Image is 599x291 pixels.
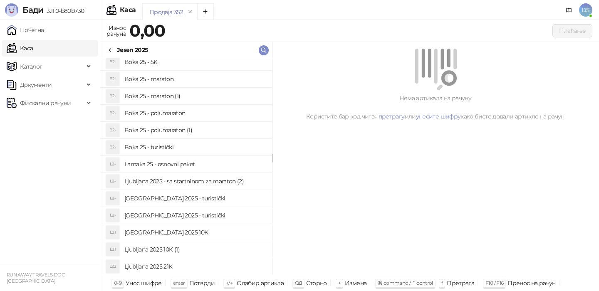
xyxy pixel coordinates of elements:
a: Каса [7,40,33,57]
h4: Boka 25 - 5K [124,55,265,69]
img: Logo [5,3,18,17]
h4: Boka 25 - turistički [124,141,265,154]
h4: Boka 25 - polumaraton (1) [124,123,265,137]
div: B2- [106,55,119,69]
a: унесите шифру [416,113,461,120]
div: B2- [106,89,119,103]
span: f [441,280,443,286]
div: Износ рачуна [105,22,128,39]
div: L2- [106,209,119,222]
span: 3.11.0-b80b730 [43,7,84,15]
span: Фискални рачуни [20,95,71,111]
div: L2- [106,192,119,205]
div: Нема артикала на рачуну. Користите бар код читач, или како бисте додали артикле на рачун. [282,94,589,121]
div: B2- [106,123,119,137]
h4: Ljubljana 2025 - sa startninom za maraton (2) [124,175,265,188]
div: Продаја 352 [149,7,183,17]
span: Бади [22,5,43,15]
div: L21 [106,243,119,256]
div: Пренос на рачун [507,278,555,289]
div: L21 [106,226,119,239]
h4: Boka 25 - maraton [124,72,265,86]
div: Измена [345,278,366,289]
div: Потврди [189,278,215,289]
div: grid [100,58,272,275]
h4: [GEOGRAPHIC_DATA] 2025 10K [124,226,265,239]
span: ↑/↓ [226,280,233,286]
span: + [338,280,341,286]
span: Документи [20,76,52,93]
a: Документација [562,3,576,17]
div: Одабир артикла [237,278,284,289]
h4: Boka 25 - polumaraton [124,106,265,120]
span: ⌘ command / ⌃ control [378,280,433,286]
h4: Larnaka 25 - osnovni paket [124,158,265,171]
span: Каталог [20,58,42,75]
div: Унос шифре [126,278,162,289]
div: Претрага [447,278,474,289]
div: L2- [106,175,119,188]
button: remove [185,8,196,15]
strong: 0,00 [129,20,165,41]
div: B2- [106,106,119,120]
h4: [GEOGRAPHIC_DATA] 2025 - turistički [124,192,265,205]
h4: Ljubljana 2025 21K [124,260,265,273]
span: ⌫ [295,280,302,286]
h4: Boka 25 - maraton (1) [124,89,265,103]
span: enter [173,280,185,286]
a: претрагу [379,113,405,120]
h4: Ljubljana 2025 10K (1) [124,243,265,256]
div: B2- [106,72,119,86]
div: Jesen 2025 [117,45,148,54]
a: Почетна [7,22,44,38]
div: Каса [120,7,136,13]
h4: [GEOGRAPHIC_DATA] 2025 - turistički [124,209,265,222]
span: F10 / F16 [485,280,503,286]
div: L2- [106,158,119,171]
small: RUN AWAY TRAVELS DOO [GEOGRAPHIC_DATA] [7,272,65,284]
span: 0-9 [114,280,121,286]
button: Плаћање [552,24,592,37]
button: Add tab [197,3,214,20]
span: DS [579,3,592,17]
div: B2- [106,141,119,154]
div: L22 [106,260,119,273]
div: Сторно [306,278,327,289]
